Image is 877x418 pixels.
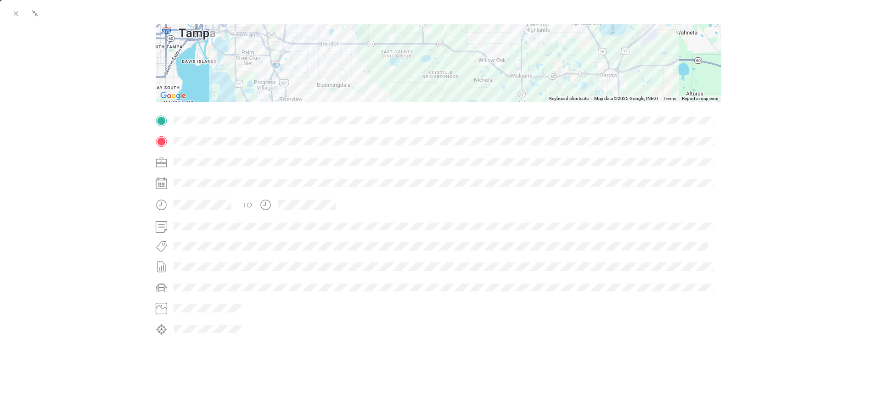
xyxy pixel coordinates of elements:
img: Google [158,90,188,102]
div: TO [243,201,252,210]
button: Keyboard shortcuts [549,95,589,102]
a: Report a map error [682,96,719,101]
iframe: Everlance-gr Chat Button Frame [826,367,877,418]
a: Open this area in Google Maps (opens a new window) [158,90,188,102]
span: Map data ©2025 Google, INEGI [594,96,658,101]
a: Terms (opens in new tab) [663,96,676,101]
